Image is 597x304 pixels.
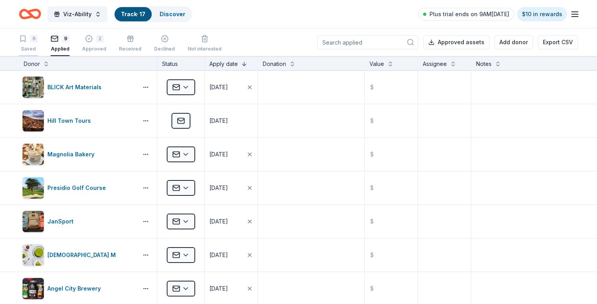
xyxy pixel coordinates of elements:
button: Image for Presidio Golf CoursePresidio Golf Course [22,177,135,199]
div: [DATE] [209,250,228,260]
div: Notes [476,59,492,69]
a: Discover [160,11,185,17]
button: 6Saved [19,32,38,56]
button: Add donor [494,35,533,49]
img: Image for JanSport [23,211,44,232]
a: Home [19,5,41,23]
div: [DATE] [209,150,228,159]
div: Applied [51,46,70,52]
button: Approved assets [423,35,490,49]
a: Plus trial ends on 9AM[DATE] [418,8,514,21]
div: Approved [82,46,106,52]
button: Image for BLICK Art MaterialsBLICK Art Materials [22,76,135,98]
div: Value [369,59,384,69]
span: Viz-Ability [63,9,92,19]
div: Magnolia Bakery [47,150,98,159]
a: $10 in rewards [517,7,567,21]
div: JanSport [47,217,77,226]
div: [DATE] [209,116,228,126]
div: Status [157,56,205,70]
button: Declined [154,32,175,56]
button: [DATE] [205,104,258,137]
button: [DATE] [205,171,258,205]
div: [DEMOGRAPHIC_DATA] M [47,250,119,260]
button: Image for Hill Town Tours Hill Town Tours [22,110,135,132]
button: Export CSV [538,35,578,49]
div: Received [119,46,141,52]
button: Viz-Ability [47,6,107,22]
img: Image for Magnolia Bakery [23,144,44,165]
div: Angel City Brewery [47,284,104,293]
span: Plus trial ends on 9AM[DATE] [429,9,509,19]
div: BLICK Art Materials [47,83,105,92]
button: [DATE] [205,205,258,238]
button: Image for Lady M[DEMOGRAPHIC_DATA] M [22,244,135,266]
button: Image for Magnolia BakeryMagnolia Bakery [22,143,135,165]
button: 2Approved [82,32,106,56]
div: Declined [154,46,175,52]
img: Image for Hill Town Tours [23,110,44,131]
img: Image for Lady M [23,244,44,266]
div: [DATE] [209,284,228,293]
button: [DATE] [205,138,258,171]
a: Track· 17 [121,11,145,17]
div: Assignee [423,59,447,69]
div: Donation [263,59,286,69]
button: [DATE] [205,71,258,104]
div: Apply date [209,59,238,69]
img: Image for BLICK Art Materials [23,77,44,98]
div: 9 [62,35,70,43]
div: [DATE] [209,183,228,193]
img: Image for Angel City Brewery [23,278,44,299]
div: Presidio Golf Course [47,183,109,193]
div: Saved [19,46,38,52]
div: [DATE] [209,217,228,226]
div: 2 [96,35,104,43]
button: [DATE] [205,238,258,272]
div: Not interested [188,46,222,52]
div: Hill Town Tours [47,116,94,126]
div: Donor [24,59,40,69]
button: Track· 17Discover [114,6,192,22]
button: Received [119,32,141,56]
div: [DATE] [209,83,228,92]
div: 6 [30,35,38,43]
button: Not interested [188,32,222,56]
button: Image for JanSportJanSport [22,210,135,233]
input: Search applied [317,35,418,49]
img: Image for Presidio Golf Course [23,177,44,199]
button: Image for Angel City BreweryAngel City Brewery [22,278,135,300]
button: 9Applied [51,32,70,56]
